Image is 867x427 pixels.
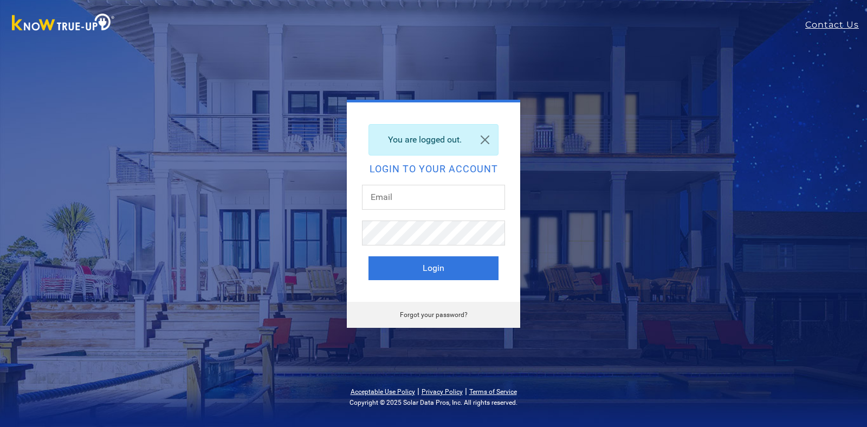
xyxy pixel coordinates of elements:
a: Forgot your password? [400,311,468,319]
button: Login [368,256,499,280]
a: Contact Us [805,18,867,31]
a: Privacy Policy [422,388,463,396]
a: Close [472,125,498,155]
span: | [465,386,467,396]
span: | [417,386,419,396]
h2: Login to your account [368,164,499,174]
a: Terms of Service [469,388,517,396]
img: Know True-Up [7,11,120,36]
div: You are logged out. [368,124,499,156]
a: Acceptable Use Policy [351,388,415,396]
input: Email [362,185,505,210]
